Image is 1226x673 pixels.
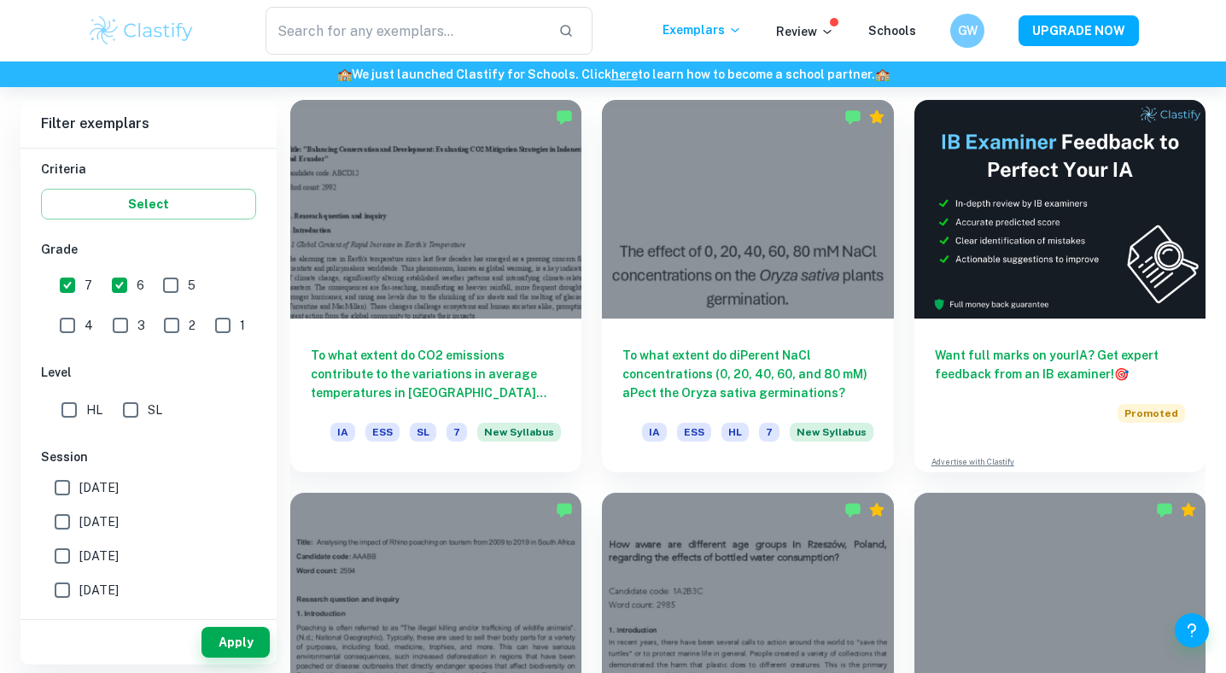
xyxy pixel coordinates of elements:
button: Apply [201,627,270,658]
p: Exemplars [663,20,742,39]
button: Select [41,189,256,219]
span: 7 [759,423,779,442]
span: Promoted [1118,404,1185,423]
h6: Criteria [41,160,256,178]
span: 2 [189,316,196,335]
input: Search for any exemplars... [266,7,545,55]
span: 🏫 [337,67,352,81]
span: ESS [677,423,711,442]
span: SL [148,401,162,419]
span: HL [721,423,749,442]
button: UPGRADE NOW [1019,15,1139,46]
span: [DATE] [79,581,119,600]
h6: Session [41,448,256,466]
span: SL [410,423,436,442]
span: 🎯 [1114,367,1129,381]
span: 6 [137,276,144,295]
span: 1 [240,316,245,335]
span: IA [330,423,355,442]
span: 4 [85,316,93,335]
a: To what extent do CO2 emissions contribute to the variations in average temperatures in [GEOGRAPH... [290,100,581,472]
a: To what extent do diPerent NaCl concentrations (0, 20, 40, 60, and 80 mM) aPect the Oryza sativa ... [602,100,893,472]
div: Premium [1180,501,1197,518]
img: Marked [556,108,573,126]
span: [DATE] [79,512,119,531]
h6: To what extent do CO2 emissions contribute to the variations in average temperatures in [GEOGRAPH... [311,346,561,402]
span: [DATE] [79,547,119,565]
img: Marked [844,501,861,518]
div: Premium [868,108,885,126]
button: GW [950,14,984,48]
span: 3 [137,316,145,335]
a: Want full marks on yourIA? Get expert feedback from an IB examiner!PromotedAdvertise with Clastify [914,100,1206,472]
h6: Level [41,363,256,382]
a: here [611,67,638,81]
h6: We just launched Clastify for Schools. Click to learn how to become a school partner. [3,65,1223,84]
a: Schools [868,24,916,38]
h6: GW [958,21,978,40]
img: Marked [1156,501,1173,518]
span: ESS [365,423,400,442]
span: 7 [447,423,467,442]
img: Marked [556,501,573,518]
span: 7 [85,276,92,295]
span: New Syllabus [477,423,561,442]
a: Advertise with Clastify [931,456,1014,468]
img: Thumbnail [914,100,1206,319]
img: Clastify logo [87,14,196,48]
h6: Want full marks on your IA ? Get expert feedback from an IB examiner! [935,346,1185,383]
div: Starting from the May 2026 session, the ESS IA requirements have changed. We created this exempla... [790,423,873,452]
span: New Syllabus [790,423,873,442]
p: Review [776,22,834,41]
h6: Filter exemplars [20,100,277,148]
span: IA [642,423,667,442]
span: [DATE] [79,478,119,497]
img: Marked [844,108,861,126]
span: HL [86,401,102,419]
div: Starting from the May 2026 session, the ESS IA requirements have changed. We created this exempla... [477,423,561,452]
span: 🏫 [875,67,890,81]
span: 5 [188,276,196,295]
div: Premium [868,501,885,518]
h6: Grade [41,240,256,259]
button: Help and Feedback [1175,613,1209,647]
h6: To what extent do diPerent NaCl concentrations (0, 20, 40, 60, and 80 mM) aPect the Oryza sativa ... [622,346,873,402]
